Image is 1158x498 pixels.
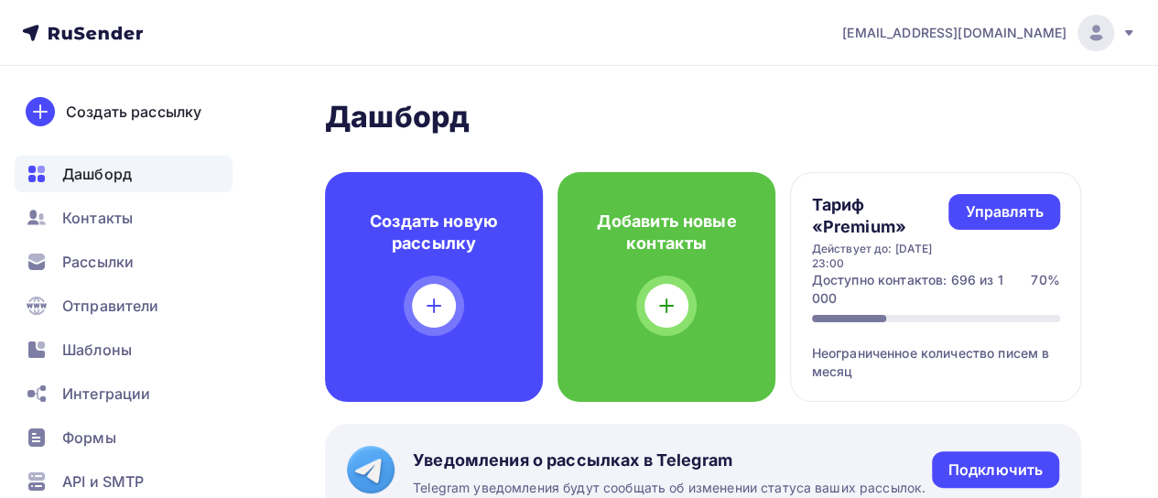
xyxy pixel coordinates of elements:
a: Отправители [15,287,233,324]
span: API и SMTP [62,471,144,493]
div: Действует до: [DATE] 23:00 [812,242,949,271]
div: Доступно контактов: 696 из 1 000 [812,271,1032,308]
span: Уведомления о рассылках в Telegram [413,449,925,471]
a: [EMAIL_ADDRESS][DOMAIN_NAME] [842,15,1136,51]
div: 70% [1031,271,1059,308]
a: Рассылки [15,244,233,280]
span: Telegram уведомления будут сообщать об изменении статуса ваших рассылок. [413,479,925,497]
h4: Создать новую рассылку [354,211,514,254]
span: Интеграции [62,383,150,405]
a: Шаблоны [15,331,233,368]
div: Управлять [965,201,1043,222]
span: Формы [62,427,116,449]
div: Неограниченное количество писем в месяц [812,322,1060,381]
h4: Добавить новые контакты [587,211,746,254]
span: Рассылки [62,251,134,273]
a: Формы [15,419,233,456]
h2: Дашборд [325,99,1081,135]
span: Контакты [62,207,133,229]
span: Отправители [62,295,159,317]
span: Дашборд [62,163,132,185]
div: Создать рассылку [66,101,201,123]
h4: Тариф «Premium» [812,194,949,238]
span: Шаблоны [62,339,132,361]
a: Дашборд [15,156,233,192]
a: Контакты [15,200,233,236]
span: [EMAIL_ADDRESS][DOMAIN_NAME] [842,24,1066,42]
div: Подключить [948,460,1043,481]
